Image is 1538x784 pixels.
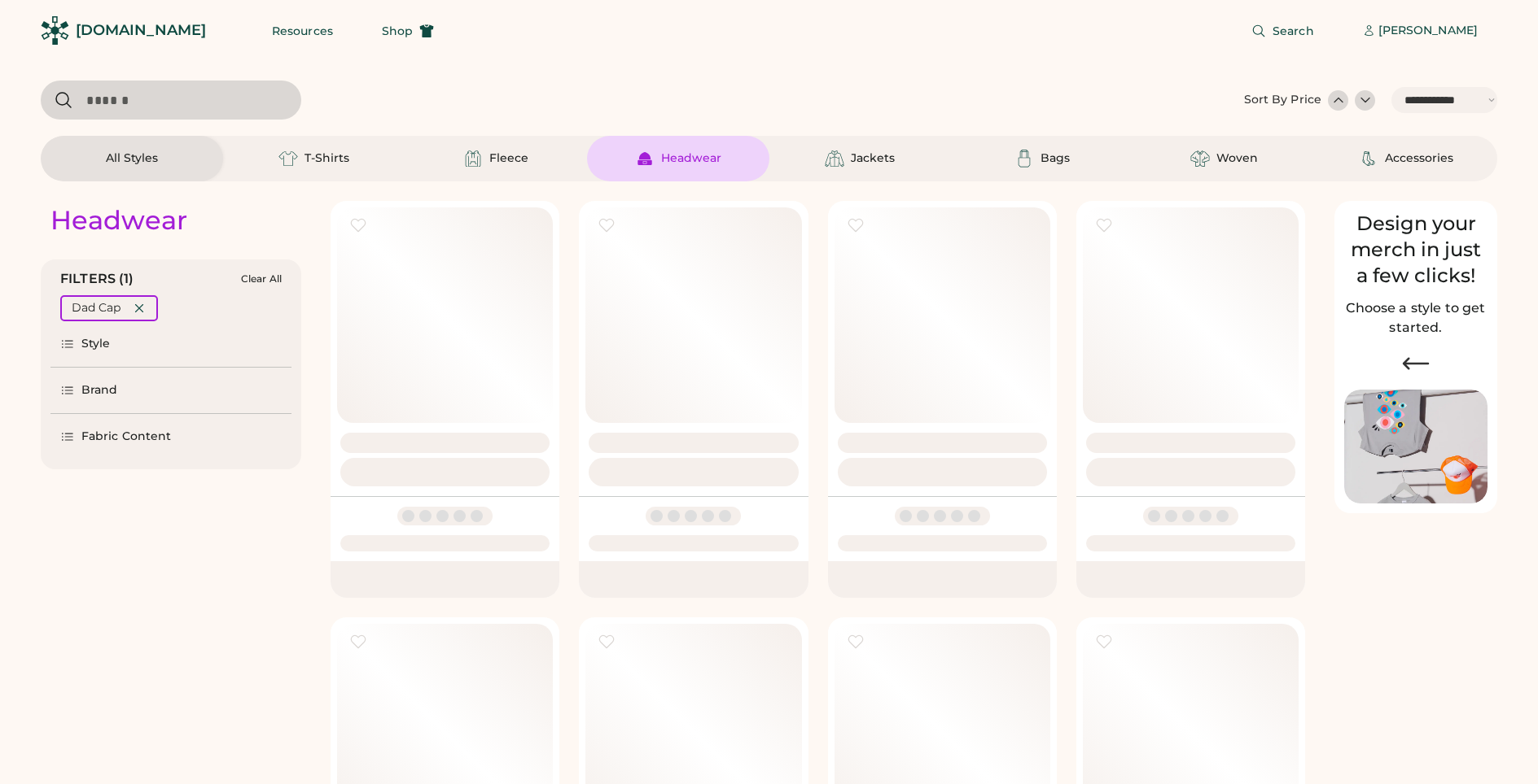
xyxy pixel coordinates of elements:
img: Accessories Icon [1359,149,1378,168]
img: Jackets Icon [825,149,844,168]
span: Search [1273,25,1314,37]
div: Headwear [661,150,721,167]
div: Woven [1216,150,1258,167]
img: Rendered Logo - Screens [41,16,69,45]
div: FILTERS (1) [60,269,134,289]
img: Bags Icon [1014,149,1034,168]
button: Search [1232,15,1334,47]
img: Image of Lisa Congdon Eye Print on T-Shirt and Hat [1344,390,1488,504]
div: Accessories [1385,150,1453,167]
img: Fleece Icon [463,149,483,168]
div: [PERSON_NAME] [1378,23,1478,39]
h2: Choose a style to get started. [1344,298,1488,338]
div: Fabric Content [81,429,171,445]
div: [DOMAIN_NAME] [76,20,206,41]
div: Fleece [489,150,528,167]
div: Design your merch in just a few clicks! [1344,211,1488,289]
div: Headwear [50,204,187,237]
div: Clear All [241,273,282,285]
div: All Styles [106,150,158,167]
div: Sort By Price [1244,92,1321,108]
div: Brand [81,382,118,399]
div: Style [81,336,111,352]
img: T-Shirts Icon [278,149,298,168]
button: Resources [252,15,353,47]
div: Dad Cap [72,300,120,316]
div: Bags [1041,150,1070,167]
div: T-Shirts [305,150,349,167]
img: Woven Icon [1190,149,1210,168]
span: Shop [382,25,413,37]
div: Jackets [851,150,895,167]
img: Headwear Icon [635,149,655,168]
button: Shop [362,15,454,47]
